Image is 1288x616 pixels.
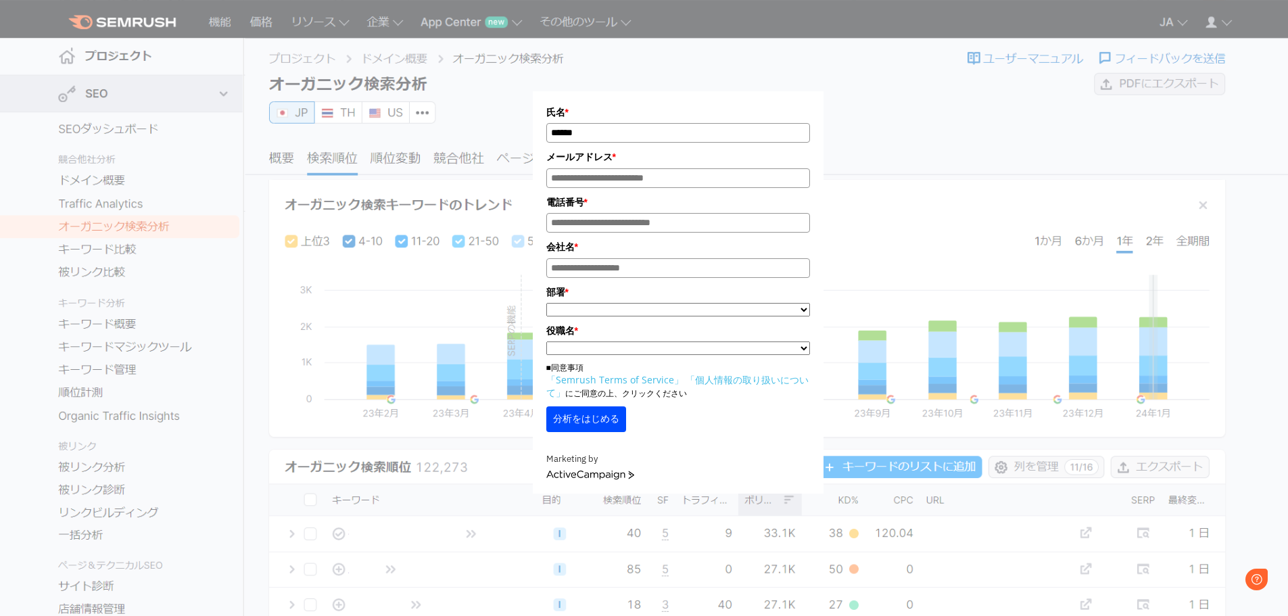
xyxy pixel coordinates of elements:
[546,362,810,400] p: ■同意事項 にご同意の上、クリックください
[546,373,684,386] a: 「Semrush Terms of Service」
[1168,563,1273,601] iframe: Help widget launcher
[546,149,810,164] label: メールアドレス
[546,373,809,399] a: 「個人情報の取り扱いについて」
[546,406,626,432] button: 分析をはじめる
[546,285,810,300] label: 部署
[546,239,810,254] label: 会社名
[546,323,810,338] label: 役職名
[546,195,810,210] label: 電話番号
[546,105,810,120] label: 氏名
[546,452,810,467] div: Marketing by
